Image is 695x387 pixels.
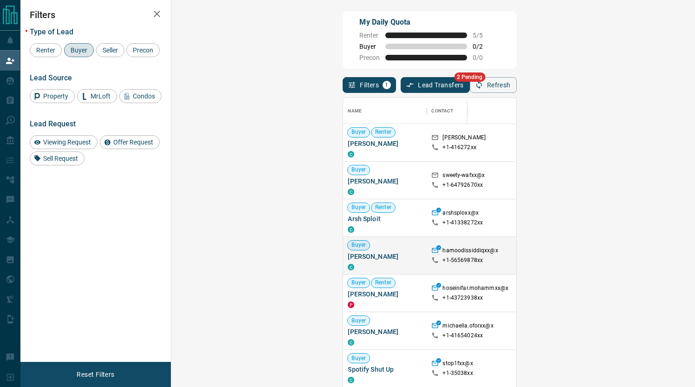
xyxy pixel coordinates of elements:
[348,279,370,287] span: Buyer
[33,46,58,54] span: Renter
[348,354,370,362] span: Buyer
[348,98,362,124] div: Name
[30,73,72,82] span: Lead Source
[348,128,370,136] span: Buyer
[470,77,517,93] button: Refresh
[348,226,354,233] div: condos.ca
[348,203,370,211] span: Buyer
[30,135,97,149] div: Viewing Request
[371,203,395,211] span: Renter
[442,360,473,369] p: stop1fxx@x
[348,139,422,148] span: [PERSON_NAME]
[427,98,501,124] div: Contact
[359,43,380,50] span: Buyer
[442,181,483,189] p: +1- 64792670xx
[442,284,508,294] p: hoseinifar.mohammxx@x
[67,46,91,54] span: Buyer
[348,214,422,223] span: Arsh Sploit
[348,241,370,249] span: Buyer
[473,54,493,61] span: 0 / 0
[30,27,73,36] span: Type of Lead
[371,128,395,136] span: Renter
[442,294,483,302] p: +1- 43723938xx
[71,367,120,382] button: Reset Filters
[119,89,162,103] div: Condos
[348,365,422,374] span: Spotify Shut Up
[371,279,395,287] span: Renter
[110,138,156,146] span: Offer Request
[30,151,84,165] div: Sell Request
[348,317,370,325] span: Buyer
[40,155,81,162] span: Sell Request
[343,77,396,93] button: Filters1
[130,46,156,54] span: Precon
[442,332,483,340] p: +1- 41654024xx
[348,302,354,308] div: property.ca
[348,264,354,270] div: condos.ca
[348,166,370,174] span: Buyer
[40,92,71,100] span: Property
[454,72,485,82] span: 2 Pending
[442,219,483,227] p: +1- 41338272xx
[348,289,422,299] span: [PERSON_NAME]
[77,89,117,103] div: MrLoft
[30,43,62,57] div: Renter
[100,135,160,149] div: Offer Request
[442,256,483,264] p: +1- 56569878xx
[348,252,422,261] span: [PERSON_NAME]
[473,32,493,39] span: 5 / 5
[383,82,390,88] span: 1
[431,98,453,124] div: Contact
[348,151,354,157] div: condos.ca
[130,92,158,100] span: Condos
[348,327,422,336] span: [PERSON_NAME]
[359,32,380,39] span: Renter
[442,369,473,377] p: +1- 35038xx
[99,46,121,54] span: Seller
[30,119,76,128] span: Lead Request
[401,77,470,93] button: Lead Transfers
[359,17,493,28] p: My Daily Quota
[64,43,94,57] div: Buyer
[359,54,380,61] span: Precon
[442,171,485,181] p: sweety-wafxx@x
[40,138,94,146] span: Viewing Request
[87,92,114,100] span: MrLoft
[442,134,486,144] p: [PERSON_NAME]
[30,89,75,103] div: Property
[348,177,422,186] span: [PERSON_NAME]
[442,322,493,332] p: michaella.oforxx@x
[30,9,162,20] h2: Filters
[343,98,427,124] div: Name
[442,209,479,219] p: arshsploxx@x
[96,43,124,57] div: Seller
[348,377,354,383] div: condos.ca
[473,43,493,50] span: 0 / 2
[348,189,354,195] div: condos.ca
[442,144,476,151] p: +1- 416272xx
[126,43,160,57] div: Precon
[442,247,498,256] p: hamoodissiddiqxx@x
[348,339,354,346] div: condos.ca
